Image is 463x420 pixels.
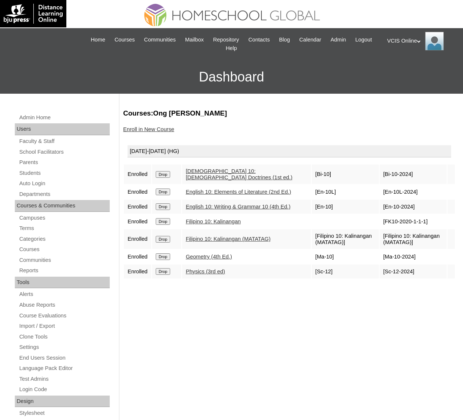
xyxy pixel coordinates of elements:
[222,44,241,53] a: Help
[186,204,290,210] a: English 10: Writing & Grammar 10 (4th Ed.)
[327,36,350,44] a: Admin
[156,268,170,275] input: Drop
[312,229,379,249] td: [Filipino 10: Kalinangan (MATATAG)]
[226,44,237,53] span: Help
[19,169,110,178] a: Students
[209,36,243,44] a: Repository
[140,36,180,44] a: Communities
[124,185,151,199] td: Enrolled
[331,36,346,44] span: Admin
[380,200,447,214] td: [En-10-2024]
[124,250,151,264] td: Enrolled
[124,229,151,249] td: Enrolled
[19,158,110,167] a: Parents
[186,168,292,180] a: [DEMOGRAPHIC_DATA] 10: [DEMOGRAPHIC_DATA] Doctrines (1st ed.)
[186,219,241,224] a: Filipino 10: Kalinangan
[279,36,290,44] span: Blog
[91,36,105,44] span: Home
[156,218,170,225] input: Drop
[19,137,110,146] a: Faculty & Staff
[425,32,444,50] img: VCIS Online Admin
[156,236,170,243] input: Drop
[387,32,456,50] div: VCIS Online
[19,409,110,418] a: Stylesheet
[124,214,151,229] td: Enrolled
[185,36,204,44] span: Mailbox
[380,185,447,199] td: [En-10L-2024]
[312,200,379,214] td: [En-10]
[19,311,110,320] a: Course Evaluations
[380,229,447,249] td: [Filipino 10: Kalinangan (MATATAG)]
[355,36,372,44] span: Logout
[19,256,110,265] a: Communities
[115,36,135,44] span: Courses
[128,145,451,158] div: [DATE]-[DATE] (HG)
[19,245,110,254] a: Courses
[312,264,379,279] td: [Sc-12]
[19,385,110,394] a: Login Code
[156,171,170,178] input: Drop
[19,224,110,233] a: Terms
[87,36,109,44] a: Home
[123,109,456,118] h3: Courses:Ong [PERSON_NAME]
[186,254,232,260] a: Geometry (4th Ed.)
[245,36,274,44] a: Contacts
[213,36,239,44] span: Repository
[312,164,379,184] td: [Bi-10]
[156,203,170,210] input: Drop
[380,250,447,264] td: [Ma-10-2024]
[19,234,110,244] a: Categories
[111,36,139,44] a: Courses
[19,353,110,363] a: End Users Session
[380,214,447,229] td: [FK10-2020-1-1-1]
[19,343,110,352] a: Settings
[19,364,110,373] a: Language Pack Editor
[186,189,291,195] a: English 10: Elements of Literature (2nd Ed.)
[15,123,110,135] div: Users
[15,396,110,407] div: Design
[248,36,270,44] span: Contacts
[181,36,208,44] a: Mailbox
[19,290,110,299] a: Alerts
[19,190,110,199] a: Departments
[295,36,325,44] a: Calendar
[186,269,225,274] a: Physics (3rd ed)
[19,147,110,157] a: School Facilitators
[186,236,271,242] a: Filipino 10: Kalinangan (MATATAG)
[380,264,447,279] td: [Sc-12-2024]
[15,277,110,289] div: Tools
[156,253,170,260] input: Drop
[4,4,63,24] img: logo-white.png
[144,36,176,44] span: Communities
[124,264,151,279] td: Enrolled
[124,164,151,184] td: Enrolled
[19,266,110,275] a: Reports
[351,36,376,44] a: Logout
[312,250,379,264] td: [Ma-10]
[19,374,110,384] a: Test Admins
[19,300,110,310] a: Abuse Reports
[19,113,110,122] a: Admin Home
[380,164,447,184] td: [Bi-10-2024]
[123,126,174,132] a: Enroll in New Course
[19,321,110,331] a: Import / Export
[19,213,110,223] a: Campuses
[19,179,110,188] a: Auto Login
[299,36,321,44] span: Calendar
[19,332,110,341] a: Clone Tools
[15,200,110,212] div: Courses & Communities
[312,185,379,199] td: [En-10L]
[156,189,170,195] input: Drop
[275,36,294,44] a: Blog
[124,200,151,214] td: Enrolled
[4,60,459,94] h3: Dashboard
